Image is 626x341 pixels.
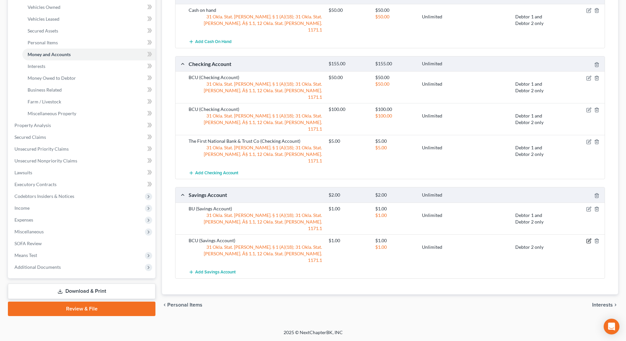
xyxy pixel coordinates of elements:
[512,81,559,94] div: Debtor 1 and Debtor 2 only
[419,13,465,27] div: Unlimited
[325,74,372,81] div: $50.00
[14,146,69,152] span: Unsecured Priority Claims
[372,81,419,94] div: $50.00
[592,302,613,308] span: Interests
[195,269,236,275] span: Add Savings Account
[28,87,62,93] span: Business Related
[185,212,325,232] div: 31 Okla. Stat. [PERSON_NAME]. § 1 (A)(18); 31 Okla. Stat. [PERSON_NAME]. Â§ 1.1, 12 Okla. Stat. [...
[604,319,619,334] div: Open Intercom Messenger
[185,7,325,13] div: Cash on hand
[9,155,155,167] a: Unsecured Nonpriority Claims
[189,167,238,179] button: Add Checking Account
[28,40,58,45] span: Personal Items
[28,111,76,116] span: Miscellaneous Property
[372,113,419,126] div: $100.00
[372,244,419,250] div: $1.00
[22,72,155,84] a: Money Owed to Debtor
[14,158,77,163] span: Unsecured Nonpriority Claims
[419,212,465,225] div: Unlimited
[325,61,372,67] div: $155.00
[325,192,372,198] div: $2.00
[28,52,71,57] span: Money and Accounts
[14,122,51,128] span: Property Analysis
[8,302,155,316] a: Review & File
[512,212,559,225] div: Debtor 1 and Debtor 2 only
[22,25,155,37] a: Secured Assets
[14,134,46,140] span: Secured Claims
[419,113,465,126] div: Unlimited
[14,193,74,199] span: Codebtors Insiders & Notices
[185,237,325,244] div: BCU (Savings Account)
[419,61,465,67] div: Unlimited
[28,16,59,22] span: Vehicles Leased
[9,119,155,131] a: Property Analysis
[9,131,155,143] a: Secured Claims
[372,192,419,198] div: $2.00
[9,143,155,155] a: Unsecured Priority Claims
[185,81,325,100] div: 31 Okla. Stat. [PERSON_NAME]. § 1 (A)(18); 31 Okla. Stat. [PERSON_NAME]. Â§ 1.1, 12 Okla. Stat. [...
[28,99,61,104] span: Farm / Livestock
[14,205,30,211] span: Income
[14,264,61,270] span: Additional Documents
[512,13,559,27] div: Debtor 1 and Debtor 2 only
[162,302,202,308] button: chevron_left Personal Items
[14,217,33,223] span: Expenses
[419,81,465,94] div: Unlimited
[28,4,60,10] span: Vehicles Owned
[372,144,419,158] div: $5.00
[372,61,419,67] div: $155.00
[189,266,236,278] button: Add Savings Account
[185,191,325,198] div: Savings Account
[325,138,372,144] div: $5.00
[185,138,325,144] div: The First National Bank & Trust Co (Checking Account)
[22,1,155,13] a: Vehicles Owned
[185,113,325,132] div: 31 Okla. Stat. [PERSON_NAME]. § 1 (A)(18); 31 Okla. Stat. [PERSON_NAME]. Â§ 1.1, 12 Okla. Stat. [...
[8,284,155,299] a: Download & Print
[419,144,465,158] div: Unlimited
[9,167,155,179] a: Lawsuits
[195,39,232,45] span: Add Cash on Hand
[9,238,155,249] a: SOFA Review
[419,192,465,198] div: Unlimited
[162,302,167,308] i: chevron_left
[9,179,155,190] a: Executory Contracts
[512,113,559,126] div: Debtor 1 and Debtor 2 only
[512,244,559,250] div: Debtor 2 only
[372,237,419,244] div: $1.00
[28,75,76,81] span: Money Owed to Debtor
[185,106,325,113] div: BCU (Checking Account)
[185,205,325,212] div: BU (Savings Account)
[325,205,372,212] div: $1.00
[185,144,325,164] div: 31 Okla. Stat. [PERSON_NAME]. § 1 (A)(18); 31 Okla. Stat. [PERSON_NAME]. Â§ 1.1, 12 Okla. Stat. [...
[185,74,325,81] div: BCU (Checking Account)
[325,106,372,113] div: $100.00
[372,106,419,113] div: $100.00
[372,13,419,27] div: $50.00
[14,252,37,258] span: Means Test
[22,60,155,72] a: Interests
[22,84,155,96] a: Business Related
[372,74,419,81] div: $50.00
[28,63,45,69] span: Interests
[22,96,155,108] a: Farm / Livestock
[185,13,325,33] div: 31 Okla. Stat. [PERSON_NAME]. § 1 (A)(18); 31 Okla. Stat. [PERSON_NAME]. Â§ 1.1, 12 Okla. Stat. [...
[419,244,465,250] div: Unlimited
[613,302,618,308] i: chevron_right
[14,170,32,175] span: Lawsuits
[195,170,238,176] span: Add Checking Account
[22,49,155,60] a: Money and Accounts
[22,13,155,25] a: Vehicles Leased
[28,28,58,33] span: Secured Assets
[22,108,155,119] a: Miscellaneous Property
[126,329,500,341] div: 2025 © NextChapterBK, INC
[372,7,419,13] div: $50.00
[372,205,419,212] div: $1.00
[167,302,202,308] span: Personal Items
[325,237,372,244] div: $1.00
[185,60,325,67] div: Checking Account
[372,138,419,144] div: $5.00
[325,7,372,13] div: $50.00
[22,37,155,49] a: Personal Items
[189,36,232,48] button: Add Cash on Hand
[512,144,559,158] div: Debtor 1 and Debtor 2 only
